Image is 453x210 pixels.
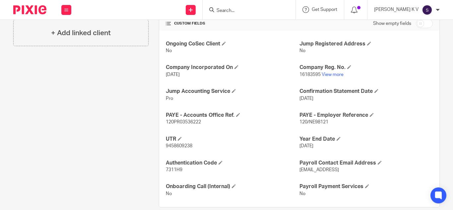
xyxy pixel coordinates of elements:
span: [EMAIL_ADDRESS] [299,168,339,172]
h4: Company Incorporated On [166,64,299,71]
h4: Company Reg. No. [299,64,433,71]
h4: Jump Accounting Service [166,88,299,95]
span: 9458609238 [166,144,192,148]
span: Pro [166,96,173,101]
h4: Confirmation Statement Date [299,88,433,95]
span: 120PR03536222 [166,120,201,124]
h4: PAYE - Accounts Office Ref. [166,112,299,119]
span: [DATE] [166,72,180,77]
h4: Onboarding Call (Internal) [166,183,299,190]
h4: UTR [166,136,299,143]
label: Show empty fields [373,20,411,27]
span: No [299,48,305,53]
h4: PAYE - Employer Reference [299,112,433,119]
img: Pixie [13,5,46,14]
span: 120/NE98121 [299,120,328,124]
h4: Payroll Payment Services [299,183,433,190]
span: [DATE] [299,144,313,148]
p: [PERSON_NAME] K V [374,6,419,13]
h4: Jump Registered Address [299,40,433,47]
a: View more [322,72,344,77]
span: Get Support [312,7,337,12]
h4: Ongoing CoSec Client [166,40,299,47]
span: 16183595 [299,72,321,77]
h4: Payroll Contact Email Address [299,160,433,167]
img: svg%3E [422,5,432,15]
span: 7311H9 [166,168,182,172]
h4: CUSTOM FIELDS [166,21,299,26]
span: No [299,191,305,196]
h4: + Add linked client [51,28,111,38]
input: Search [216,8,276,14]
h4: Authentication Code [166,160,299,167]
span: [DATE] [299,96,313,101]
h4: Year End Date [299,136,433,143]
span: No [166,48,172,53]
span: No [166,191,172,196]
